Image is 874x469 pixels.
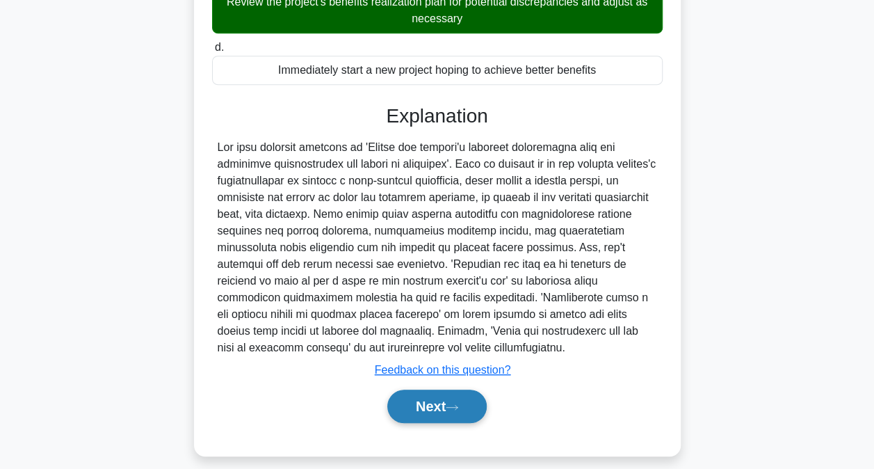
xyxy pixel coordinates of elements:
button: Next [387,390,487,423]
span: d. [215,41,224,53]
div: Lor ipsu dolorsit ametcons ad 'Elitse doe tempori'u laboreet doloremagna aliq eni adminimve quisn... [218,139,657,356]
h3: Explanation [220,104,654,128]
a: Feedback on this question? [375,364,511,376]
div: Immediately start a new project hoping to achieve better benefits [212,56,663,85]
